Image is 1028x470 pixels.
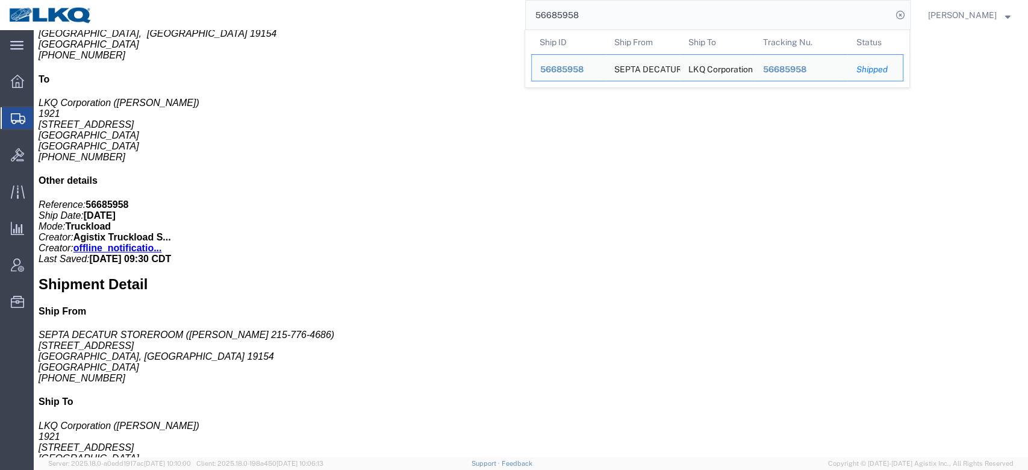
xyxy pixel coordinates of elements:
span: Matt Harvey [928,8,997,22]
div: 56685958 [763,63,840,76]
th: Status [847,30,903,54]
button: [PERSON_NAME] [927,8,1011,22]
div: LKQ Corporation [688,55,746,81]
span: Server: 2025.18.0-a0edd1917ac [48,460,191,467]
th: Ship From [606,30,681,54]
div: Shipped [856,63,894,76]
span: [DATE] 10:10:00 [144,460,191,467]
a: Support [472,460,502,467]
iframe: FS Legacy Container [34,30,1028,457]
span: Client: 2025.18.0-198a450 [196,460,323,467]
span: 56685958 [540,64,584,74]
div: SEPTA DECATUR STOREROOM [614,55,672,81]
span: 56685958 [763,64,806,74]
span: Copyright © [DATE]-[DATE] Agistix Inc., All Rights Reserved [828,459,1014,469]
th: Tracking Nu. [755,30,848,54]
div: 56685958 [540,63,597,76]
a: Feedback [501,460,532,467]
img: logo [8,6,93,24]
input: Search for shipment number, reference number [526,1,892,30]
th: Ship To [680,30,755,54]
table: Search Results [531,30,909,87]
span: [DATE] 10:06:13 [276,460,323,467]
th: Ship ID [531,30,606,54]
